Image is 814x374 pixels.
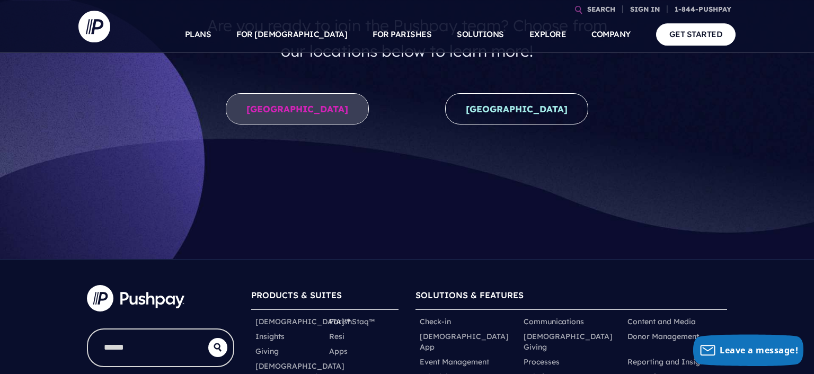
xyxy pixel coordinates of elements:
a: Donor Management [627,331,699,342]
a: COMPANY [591,16,631,53]
a: [GEOGRAPHIC_DATA] [226,93,369,124]
a: Reporting and Insights [627,357,711,367]
a: Check-in [420,316,451,327]
a: Processes [524,357,560,367]
a: FOR [DEMOGRAPHIC_DATA] [236,16,347,53]
a: ParishStaq™ [329,316,375,327]
a: [DEMOGRAPHIC_DATA] Giving [524,331,619,352]
a: Giving [255,346,279,357]
a: Resi [329,331,344,342]
a: GET STARTED [656,23,736,45]
a: Apps [329,346,348,357]
a: [DEMOGRAPHIC_DATA] App [420,331,515,352]
h6: SOLUTIONS & FEATURES [415,285,727,310]
a: Communications [524,316,584,327]
a: EXPLORE [529,16,567,53]
a: [GEOGRAPHIC_DATA] [445,93,588,124]
button: Leave a message! [693,334,803,366]
a: Insights [255,331,285,342]
span: Leave a message! [720,344,798,356]
a: [DEMOGRAPHIC_DATA]™ [255,316,350,327]
a: Event Management [420,357,489,367]
a: SOLUTIONS [457,16,504,53]
a: Content and Media [627,316,696,327]
a: FOR PARISHES [373,16,431,53]
a: PLANS [185,16,211,53]
h6: PRODUCTS & SUITES [251,285,399,310]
